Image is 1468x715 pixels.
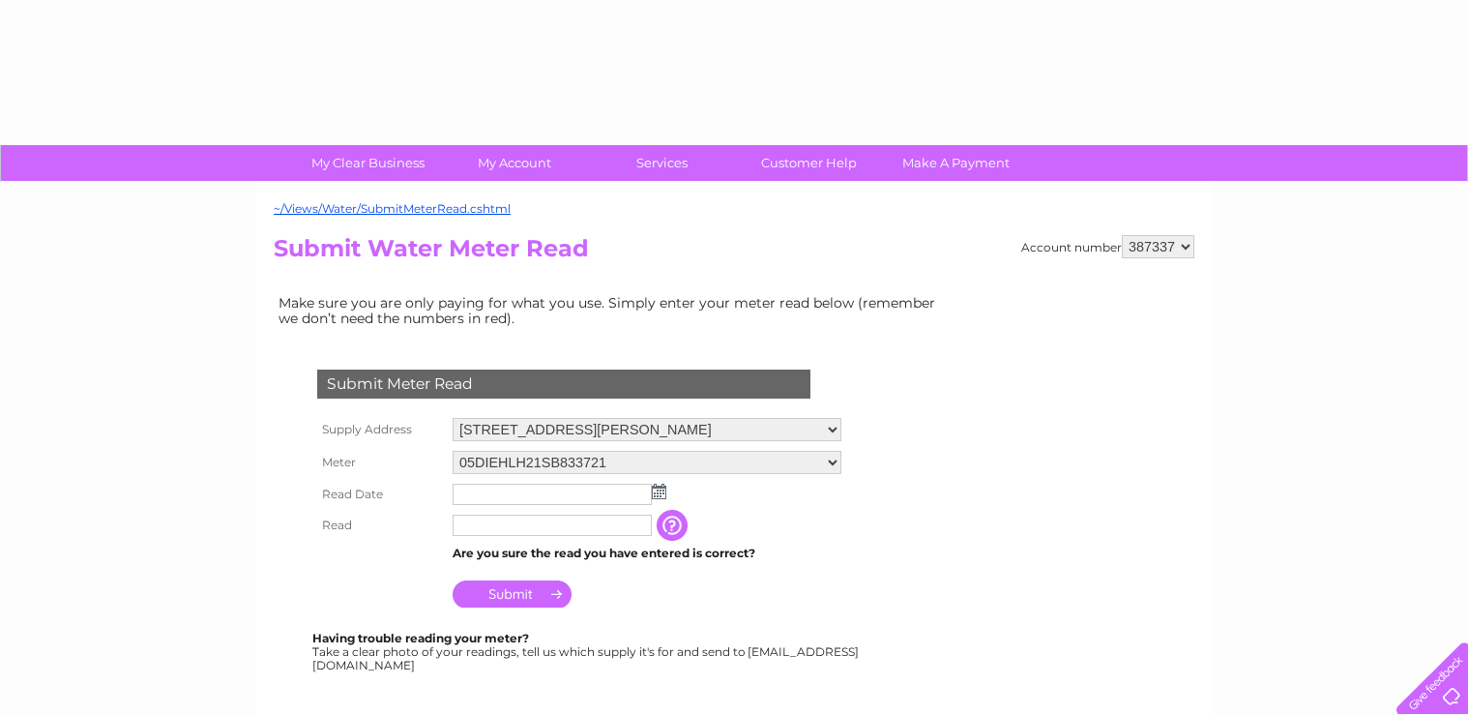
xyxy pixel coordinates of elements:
b: Having trouble reading your meter? [312,631,529,645]
a: Customer Help [729,145,889,181]
a: My Clear Business [288,145,448,181]
div: Take a clear photo of your readings, tell us which supply it's for and send to [EMAIL_ADDRESS][DO... [312,632,862,671]
td: Are you sure the read you have entered is correct? [448,541,846,566]
div: Submit Meter Read [317,370,810,399]
th: Supply Address [312,413,448,446]
img: ... [652,484,666,499]
input: Submit [453,581,572,608]
a: My Account [435,145,595,181]
a: Services [582,145,742,181]
th: Read [312,510,448,541]
td: Make sure you are only paying for what you use. Simply enter your meter read below (remember we d... [274,290,951,331]
input: Information [657,510,691,541]
div: Account number [1021,235,1194,258]
th: Read Date [312,479,448,510]
h2: Submit Water Meter Read [274,235,1194,272]
a: Make A Payment [876,145,1036,181]
a: ~/Views/Water/SubmitMeterRead.cshtml [274,201,511,216]
th: Meter [312,446,448,479]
